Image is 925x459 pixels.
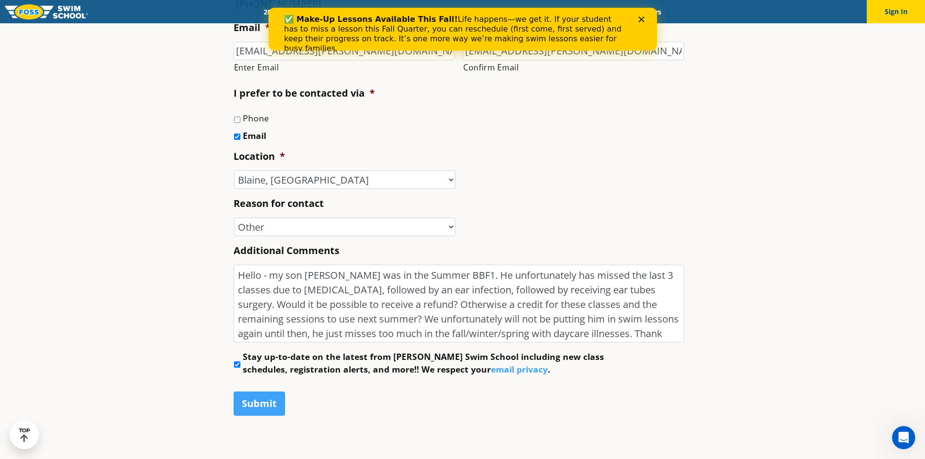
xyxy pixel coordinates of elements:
[892,426,915,449] iframe: Intercom live chat
[243,350,632,376] label: Stay up-to-date on the latest from [PERSON_NAME] Swim School including new class schedules, regis...
[599,7,629,17] a: Blog
[5,4,88,19] img: FOSS Swim School Logo
[316,7,357,17] a: Schools
[491,363,548,375] a: email privacy
[234,197,324,210] label: Reason for contact
[357,7,442,17] a: Swim Path® Program
[442,7,496,17] a: About FOSS
[234,244,339,257] label: Additional Comments
[269,8,657,51] iframe: Intercom live chat banner
[370,9,380,15] div: Close
[234,150,285,163] label: Location
[19,427,30,442] div: TOP
[255,7,316,17] a: 2025 Calendar
[463,61,684,74] label: Confirm Email
[234,391,285,416] input: Submit
[243,112,269,124] label: Phone
[234,61,455,74] label: Enter Email
[629,7,670,17] a: Careers
[16,7,189,16] b: ✅ Make-Up Lessons Available This Fall!
[243,129,266,142] label: Email
[16,7,357,46] div: Life happens—we get it. If your student has to miss a lesson this Fall Quarter, you can reschedul...
[234,87,375,100] label: I prefer to be contacted via
[234,21,270,34] label: Email
[496,7,599,17] a: Swim Like [PERSON_NAME]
